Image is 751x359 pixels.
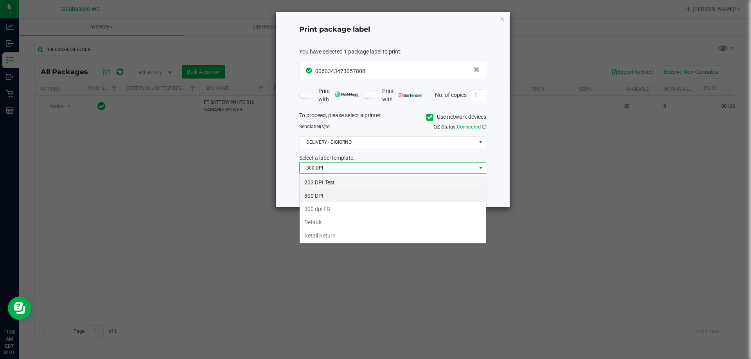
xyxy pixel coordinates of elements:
span: Send to: [299,124,331,129]
li: 300 dpi FG [300,202,486,216]
li: 203 DPI Test [300,176,486,189]
span: Connected [457,124,481,130]
span: label(s) [310,124,325,129]
div: : [299,48,486,56]
img: mark_magic_cybra.png [335,91,359,97]
span: Print with [382,87,422,104]
span: 300 DPI [300,163,476,173]
span: No. of copies [435,91,467,98]
span: QZ Status: [433,124,486,130]
iframe: Resource center [8,296,31,320]
div: To proceed, please select a printer. [293,111,492,123]
div: Select a label template. [293,154,492,162]
span: DELIVERY - DiGIORNO [300,137,476,148]
img: bartender.png [399,93,422,97]
label: Use network devices [426,113,486,121]
span: Print with [318,87,359,104]
li: Default [300,216,486,229]
span: You have selected 1 package label to print [299,48,400,55]
span: 0060343473057808 [315,68,365,74]
span: In Sync [306,66,313,75]
li: 300 DPI [300,189,486,202]
li: Retail Return [300,229,486,242]
h4: Print package label [299,25,486,35]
